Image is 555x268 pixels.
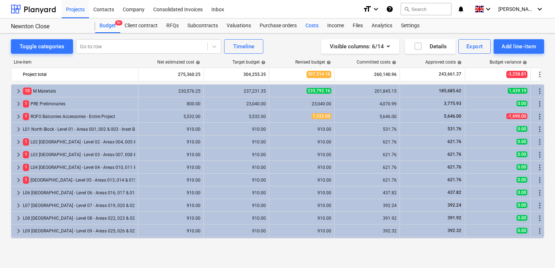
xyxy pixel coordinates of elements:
[457,5,465,13] i: notifications
[535,100,544,108] span: More actions
[141,127,200,132] div: 910.00
[535,70,544,79] span: More actions
[386,5,393,13] i: Knowledge base
[207,114,266,119] div: 5,532.00
[372,5,380,13] i: keyboard_arrow_down
[207,216,266,221] div: 910.00
[141,114,200,119] div: 5,532.00
[272,216,331,221] div: 910.00
[14,150,23,159] span: keyboard_arrow_right
[14,201,23,210] span: keyboard_arrow_right
[224,39,263,54] button: Timeline
[516,190,527,195] span: 0.00
[23,111,135,122] div: ROFO Balconies Accessories - Entire Project
[207,228,266,234] div: 910.00
[23,164,29,171] span: 1
[14,163,23,172] span: keyboard_arrow_right
[23,138,29,145] span: 1
[141,228,200,234] div: 910.00
[14,87,23,96] span: keyboard_arrow_right
[272,190,331,195] div: 910.00
[307,88,331,94] span: 235,792.16
[14,138,23,146] span: keyboard_arrow_right
[535,227,544,235] span: More actions
[307,71,331,78] span: 307,514.16
[232,60,266,65] div: Target budget
[516,126,527,132] span: 0.00
[443,114,462,119] span: 5,646.00
[337,178,397,183] div: 621.76
[272,152,331,157] div: 910.00
[141,152,200,157] div: 910.00
[23,85,135,97] div: M Materials
[447,177,462,182] span: 621.76
[141,101,200,106] div: 800.00
[337,127,397,132] div: 531.76
[23,151,29,158] span: 1
[535,201,544,210] span: More actions
[438,71,462,77] span: 243,661.37
[337,114,397,119] div: 5,646.00
[194,60,200,65] span: help
[535,150,544,159] span: More actions
[14,112,23,121] span: keyboard_arrow_right
[14,188,23,197] span: keyboard_arrow_right
[222,19,255,33] a: Valuations
[535,138,544,146] span: More actions
[23,113,29,120] span: 1
[323,19,348,33] a: Income
[260,60,266,65] span: help
[535,188,544,197] span: More actions
[255,19,301,33] div: Purchase orders
[414,42,447,51] div: Details
[516,215,527,221] span: 0.00
[207,190,266,195] div: 910.00
[367,19,397,33] div: Analytics
[295,60,331,65] div: Revised budget
[516,101,527,106] span: 0.00
[95,19,120,33] a: Budget9+
[272,178,331,183] div: 910.00
[502,42,536,51] div: Add line-item
[337,139,397,145] div: 621.76
[443,101,462,106] span: 3,775.93
[272,203,331,208] div: 910.00
[23,69,135,80] div: Project total
[23,149,135,161] div: L03 [GEOGRAPHIC_DATA] - Level 03 - Areas 007, 008 & 009 - Inset [GEOGRAPHIC_DATA]
[516,151,527,157] span: 0.00
[494,39,544,54] button: Add line-item
[321,39,399,54] button: Visible columns:6/14
[447,126,462,131] span: 531.76
[23,98,135,110] div: PRE Preliminaries
[447,228,462,233] span: 392.32
[363,5,372,13] i: format_size
[337,89,397,94] div: 201,845.15
[397,19,424,33] a: Settings
[20,42,64,51] div: Toggle categories
[301,19,323,33] a: Costs
[141,139,200,145] div: 910.00
[490,60,527,65] div: Budget variance
[157,60,200,65] div: Net estimated cost
[162,19,183,33] a: RFQs
[23,174,135,186] div: [GEOGRAPHIC_DATA] - Level 05 - Areas 013, 014 & 015 - Inset [GEOGRAPHIC_DATA]
[120,19,162,33] a: Client contract
[348,19,367,33] div: Files
[272,127,331,132] div: 910.00
[272,139,331,145] div: 910.00
[325,60,331,65] span: help
[23,238,135,249] div: NB/MR Area 028 - [GEOGRAPHIC_DATA] - Main Roof
[535,125,544,134] span: More actions
[141,216,200,221] div: 910.00
[23,200,135,211] div: L07 [GEOGRAPHIC_DATA] - Level 07 - Areas 019, 020 & 021 - Inset Balconies
[207,69,266,80] div: 304,255.35
[23,123,135,135] div: L01 North Block - Level 01 - Areas 001, 002 & 003 - Inset Balconies
[11,23,86,31] div: Newnton Close
[401,3,451,15] button: Search
[535,163,544,172] span: More actions
[183,19,222,33] a: Subcontracts
[11,39,73,54] button: Toggle categories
